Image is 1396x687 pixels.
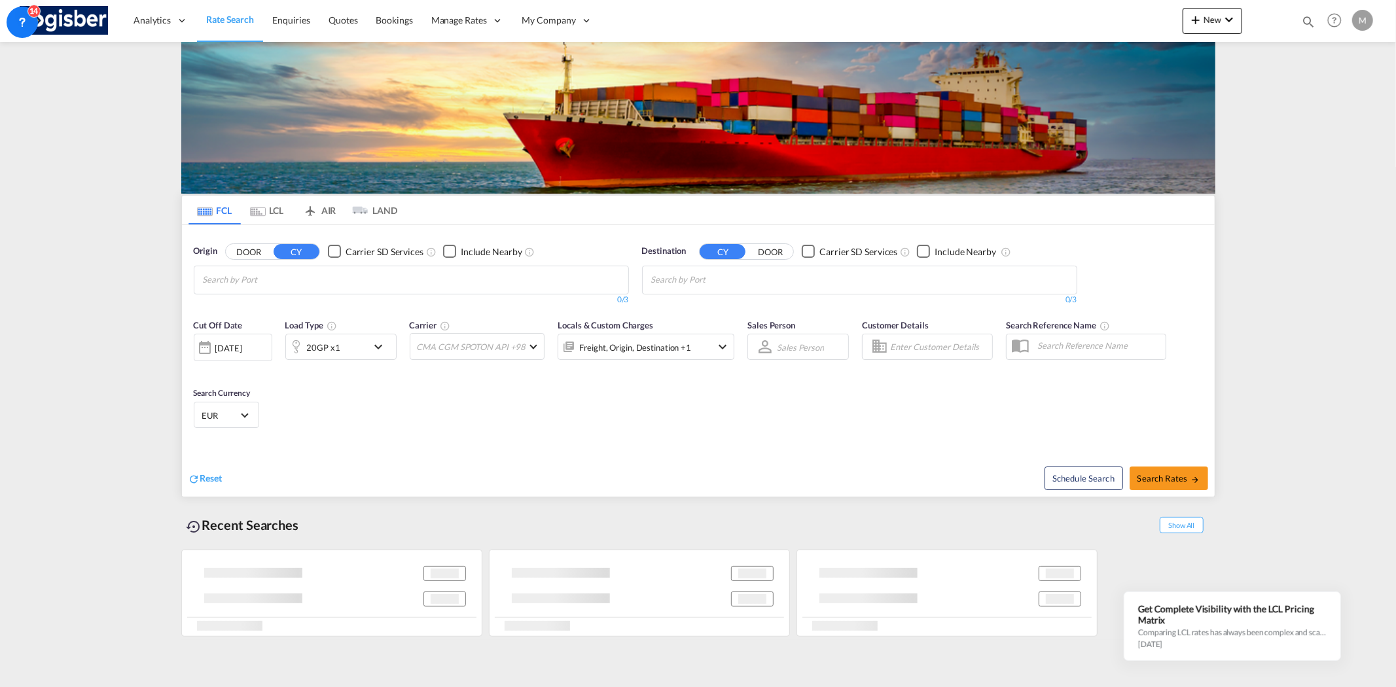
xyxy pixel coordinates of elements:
[1301,14,1315,29] md-icon: icon-magnify
[410,320,450,330] span: Carrier
[194,360,204,378] md-datepicker: Select
[274,244,319,259] button: CY
[1001,247,1011,257] md-icon: Unchecked: Ignores neighbouring ports when fetching rates.Checked : Includes neighbouring ports w...
[134,14,171,27] span: Analytics
[525,247,535,257] md-icon: Unchecked: Ignores neighbouring ports when fetching rates.Checked : Includes neighbouring ports w...
[715,339,730,355] md-icon: icon-chevron-down
[900,247,910,257] md-icon: Unchecked: Search for CY (Container Yard) services for all selected carriers.Checked : Search for...
[747,320,795,330] span: Sales Person
[819,245,897,258] div: Carrier SD Services
[370,339,393,355] md-icon: icon-chevron-down
[1352,10,1373,31] div: M
[579,338,691,357] div: Freight Origin Destination Factory Stuffing
[182,225,1215,497] div: OriginDOOR CY Checkbox No InkUnchecked: Search for CY (Container Yard) services for all selected ...
[522,14,576,27] span: My Company
[642,245,687,258] span: Destination
[1301,14,1315,34] div: icon-magnify
[293,196,346,224] md-tab-item: AIR
[285,334,397,360] div: 20GP x1icon-chevron-down
[1045,467,1123,490] button: Note: By default Schedule search will only considerorigin ports, destination ports and cut off da...
[651,270,776,291] input: Chips input.
[328,245,423,258] md-checkbox: Checkbox No Ink
[558,320,653,330] span: Locals & Custom Charges
[346,196,398,224] md-tab-item: LAND
[188,473,200,485] md-icon: icon-refresh
[1188,12,1204,27] md-icon: icon-plus 400-fg
[285,320,337,330] span: Load Type
[188,196,241,224] md-tab-item: FCL
[376,14,413,26] span: Bookings
[802,245,897,258] md-checkbox: Checkbox No Ink
[426,247,437,257] md-icon: Unchecked: Search for CY (Container Yard) services for all selected carriers.Checked : Search for...
[1130,467,1208,490] button: Search Ratesicon-arrow-right
[1323,9,1346,31] span: Help
[1160,517,1203,533] span: Show All
[194,334,272,361] div: [DATE]
[1190,475,1200,484] md-icon: icon-arrow-right
[201,406,252,425] md-select: Select Currency: € EUREuro
[558,334,734,360] div: Freight Origin Destination Factory Stuffingicon-chevron-down
[890,337,988,357] input: Enter Customer Details
[241,196,293,224] md-tab-item: LCL
[862,320,928,330] span: Customer Details
[1137,473,1200,484] span: Search Rates
[346,245,423,258] div: Carrier SD Services
[194,245,217,258] span: Origin
[329,14,357,26] span: Quotes
[194,294,629,306] div: 0/3
[302,203,318,213] md-icon: icon-airplane
[194,388,251,398] span: Search Currency
[307,338,340,357] div: 20GP x1
[431,14,487,27] span: Manage Rates
[1183,8,1242,34] button: icon-plus 400-fgNewicon-chevron-down
[1323,9,1352,33] div: Help
[1188,14,1237,25] span: New
[461,245,522,258] div: Include Nearby
[188,196,398,224] md-pagination-wrapper: Use the left and right arrow keys to navigate between tabs
[215,342,242,354] div: [DATE]
[201,266,332,291] md-chips-wrap: Chips container with autocompletion. Enter the text area, type text to search, and then use the u...
[202,410,239,421] span: EUR
[1100,321,1110,331] md-icon: Your search will be saved by the below given name
[443,245,522,258] md-checkbox: Checkbox No Ink
[181,42,1215,194] img: LCL+%26+FCL+BACKGROUND.png
[272,14,310,26] span: Enquiries
[747,244,793,259] button: DOOR
[187,519,202,535] md-icon: icon-backup-restore
[917,245,996,258] md-checkbox: Checkbox No Ink
[200,472,223,484] span: Reset
[194,320,243,330] span: Cut Off Date
[642,294,1077,306] div: 0/3
[327,321,337,331] md-icon: icon-information-outline
[1221,12,1237,27] md-icon: icon-chevron-down
[226,244,272,259] button: DOOR
[649,266,781,291] md-chips-wrap: Chips container with autocompletion. Enter the text area, type text to search, and then use the u...
[203,270,327,291] input: Chips input.
[935,245,996,258] div: Include Nearby
[206,14,254,25] span: Rate Search
[1006,320,1110,330] span: Search Reference Name
[188,472,223,486] div: icon-refreshReset
[20,6,108,35] img: d7a75e507efd11eebffa5922d020a472.png
[776,338,825,357] md-select: Sales Person
[700,244,745,259] button: CY
[1031,336,1166,355] input: Search Reference Name
[440,321,450,331] md-icon: The selected Trucker/Carrierwill be displayed in the rate results If the rates are from another f...
[181,510,304,540] div: Recent Searches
